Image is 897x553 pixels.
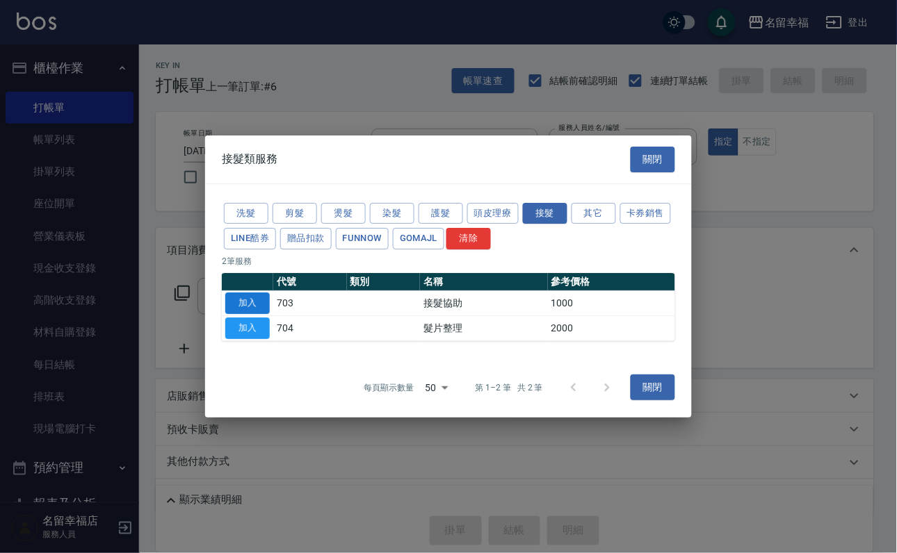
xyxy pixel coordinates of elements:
button: 燙髮 [321,203,366,224]
th: 代號 [273,273,347,291]
button: 卡券銷售 [620,203,672,224]
button: LINE酷券 [224,228,276,249]
button: 護髮 [419,203,463,224]
button: 關閉 [631,147,675,172]
button: 贈品扣款 [280,228,332,249]
td: 703 [273,291,347,316]
button: 頭皮理療 [467,203,519,224]
p: 每頁顯示數量 [364,381,414,394]
button: 剪髮 [273,203,317,224]
button: 其它 [572,203,616,224]
button: 加入 [225,292,270,314]
button: 洗髮 [224,203,268,224]
button: 清除 [446,228,491,249]
span: 接髮類服務 [222,152,277,166]
button: 關閉 [631,375,675,401]
button: 加入 [225,317,270,339]
div: 50 [420,369,453,406]
td: 1000 [548,291,675,316]
td: 接髮協助 [420,291,547,316]
th: 參考價格 [548,273,675,291]
th: 類別 [347,273,421,291]
button: 染髮 [370,203,414,224]
td: 704 [273,315,347,340]
td: 2000 [548,315,675,340]
button: GOMAJL [393,228,444,249]
p: 2 筆服務 [222,255,675,267]
p: 第 1–2 筆 共 2 筆 [476,381,543,394]
button: FUNNOW [336,228,389,249]
button: 接髮 [523,203,567,224]
th: 名稱 [420,273,547,291]
td: 髮片整理 [420,315,547,340]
